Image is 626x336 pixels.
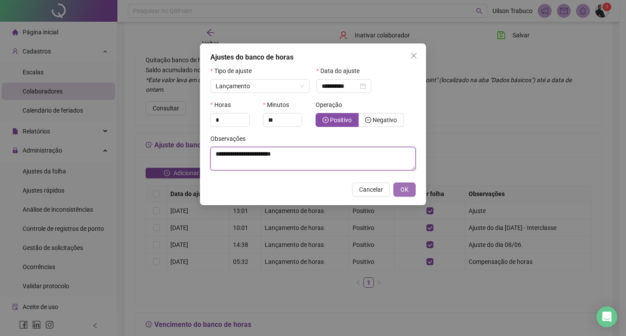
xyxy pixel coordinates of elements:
div: Ajustes do banco de horas [210,52,416,63]
label: Operação [316,100,348,110]
span: close [410,52,417,59]
label: Tipo de ajuste [210,66,257,76]
label: Minutos [263,100,295,110]
label: Observações [210,134,251,143]
span: OK [400,185,409,194]
span: Positivo [330,116,352,123]
label: Data do ajuste [316,66,365,76]
div: Open Intercom Messenger [596,306,617,327]
button: Cancelar [352,183,390,196]
span: Cancelar [359,185,383,194]
span: Lançamento [216,83,250,90]
span: Negativo [373,116,397,123]
button: Close [407,49,421,63]
span: plus-circle [323,117,329,123]
span: minus-circle [365,117,371,123]
label: Horas [210,100,236,110]
button: OK [393,183,416,196]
